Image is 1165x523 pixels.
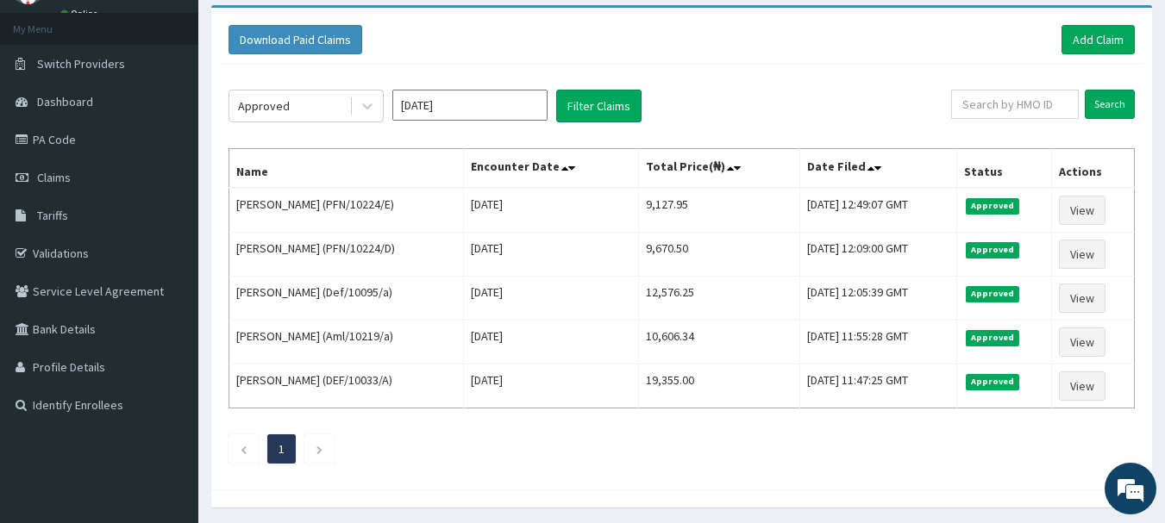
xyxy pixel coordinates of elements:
[800,188,956,233] td: [DATE] 12:49:07 GMT
[638,233,800,277] td: 9,670.50
[638,277,800,321] td: 12,576.25
[800,233,956,277] td: [DATE] 12:09:00 GMT
[316,441,323,457] a: Next page
[100,153,238,327] span: We're online!
[463,149,638,189] th: Encounter Date
[966,374,1020,389] span: Approved
[966,330,1020,346] span: Approved
[283,9,324,50] div: Minimize live chat window
[966,286,1020,302] span: Approved
[229,25,362,54] button: Download Paid Claims
[9,344,329,404] textarea: Type your message and hit 'Enter'
[800,277,956,321] td: [DATE] 12:05:39 GMT
[800,149,956,189] th: Date Filed
[956,149,1051,189] th: Status
[463,233,638,277] td: [DATE]
[37,94,93,109] span: Dashboard
[951,90,1079,119] input: Search by HMO ID
[37,170,71,185] span: Claims
[638,188,800,233] td: 9,127.95
[279,441,285,457] a: Page 1 is your current page
[556,90,642,122] button: Filter Claims
[37,56,125,72] span: Switch Providers
[392,90,548,121] input: Select Month and Year
[800,321,956,364] td: [DATE] 11:55:28 GMT
[638,364,800,408] td: 19,355.00
[1051,149,1134,189] th: Actions
[32,86,70,129] img: d_794563401_company_1708531726252_794563401
[1062,25,1135,54] a: Add Claim
[229,233,464,277] td: [PERSON_NAME] (PFN/10224/D)
[60,8,102,20] a: Online
[1059,283,1105,313] a: View
[463,188,638,233] td: [DATE]
[229,149,464,189] th: Name
[638,149,800,189] th: Total Price(₦)
[800,364,956,408] td: [DATE] 11:47:25 GMT
[463,321,638,364] td: [DATE]
[229,321,464,364] td: [PERSON_NAME] (Aml/10219/a)
[229,188,464,233] td: [PERSON_NAME] (PFN/10224/E)
[229,277,464,321] td: [PERSON_NAME] (Def/10095/a)
[240,441,247,457] a: Previous page
[1059,327,1105,357] a: View
[1059,196,1105,225] a: View
[966,198,1020,214] span: Approved
[238,97,290,115] div: Approved
[463,364,638,408] td: [DATE]
[90,97,290,119] div: Chat with us now
[229,364,464,408] td: [PERSON_NAME] (DEF/10033/A)
[638,321,800,364] td: 10,606.34
[37,208,68,223] span: Tariffs
[463,277,638,321] td: [DATE]
[1059,240,1105,269] a: View
[1059,371,1105,401] a: View
[1085,90,1135,119] input: Search
[966,242,1020,258] span: Approved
